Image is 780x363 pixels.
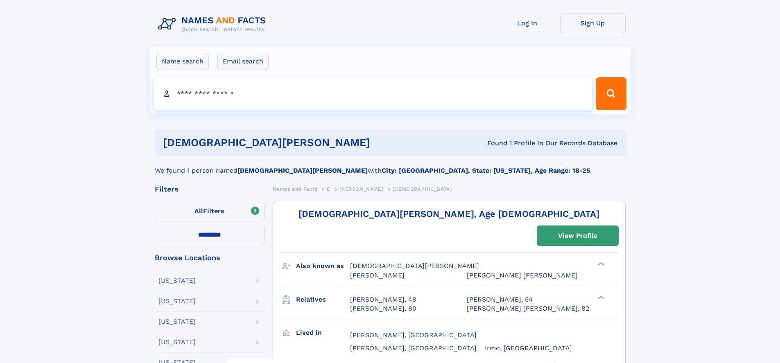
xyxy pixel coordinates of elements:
[467,271,578,279] span: [PERSON_NAME] [PERSON_NAME]
[155,254,265,262] div: Browse Locations
[350,262,479,270] span: [DEMOGRAPHIC_DATA][PERSON_NAME]
[595,295,605,300] div: ❯
[158,318,196,325] div: [US_STATE]
[156,53,209,70] label: Name search
[296,293,350,307] h3: Relatives
[495,13,560,33] a: Log In
[296,259,350,273] h3: Also known as
[350,344,477,352] span: [PERSON_NAME], [GEOGRAPHIC_DATA]
[158,277,196,284] div: [US_STATE]
[467,304,589,313] a: [PERSON_NAME] [PERSON_NAME], 82
[194,207,203,215] span: All
[298,209,599,219] a: [DEMOGRAPHIC_DATA][PERSON_NAME], Age [DEMOGRAPHIC_DATA]
[339,184,383,194] a: [PERSON_NAME]
[350,295,416,304] a: [PERSON_NAME], 48
[327,184,330,194] a: E
[429,139,617,148] div: Found 1 Profile In Our Records Database
[154,77,592,110] input: search input
[158,298,196,304] div: [US_STATE]
[155,156,626,176] div: We found 1 person named with .
[155,185,265,193] div: Filters
[296,326,350,340] h3: Lived in
[350,271,405,279] span: [PERSON_NAME]
[237,167,368,174] b: [DEMOGRAPHIC_DATA][PERSON_NAME]
[485,344,572,352] span: Irmo, [GEOGRAPHIC_DATA]
[537,226,618,246] a: View Profile
[155,202,265,221] label: Filters
[467,295,533,304] a: [PERSON_NAME], 54
[382,167,590,174] b: City: [GEOGRAPHIC_DATA], State: [US_STATE], Age Range: 18-25
[327,186,330,192] span: E
[350,304,416,313] a: [PERSON_NAME], 80
[217,53,269,70] label: Email search
[558,226,597,245] div: View Profile
[155,13,273,35] img: Logo Names and Facts
[163,138,429,148] h1: [DEMOGRAPHIC_DATA][PERSON_NAME]
[339,186,383,192] span: [PERSON_NAME]
[158,339,196,345] div: [US_STATE]
[273,184,318,194] a: Names and Facts
[350,331,477,339] span: [PERSON_NAME], [GEOGRAPHIC_DATA]
[595,262,605,267] div: ❯
[596,77,626,110] button: Search Button
[560,13,626,33] a: Sign Up
[393,186,452,192] span: [DEMOGRAPHIC_DATA]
